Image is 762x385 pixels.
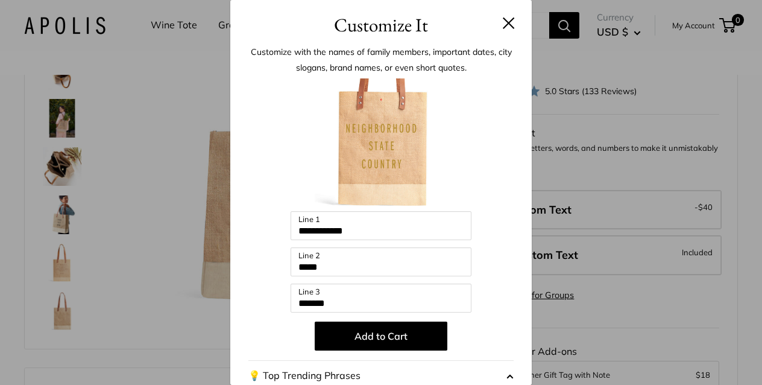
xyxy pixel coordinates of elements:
[315,322,447,351] button: Add to Cart
[10,339,129,375] iframe: Sign Up via Text for Offers
[248,44,514,75] p: Customize with the names of family members, important dates, city slogans, brand names, or even s...
[248,11,514,39] h3: Customize It
[315,78,447,211] img: customizer-prod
